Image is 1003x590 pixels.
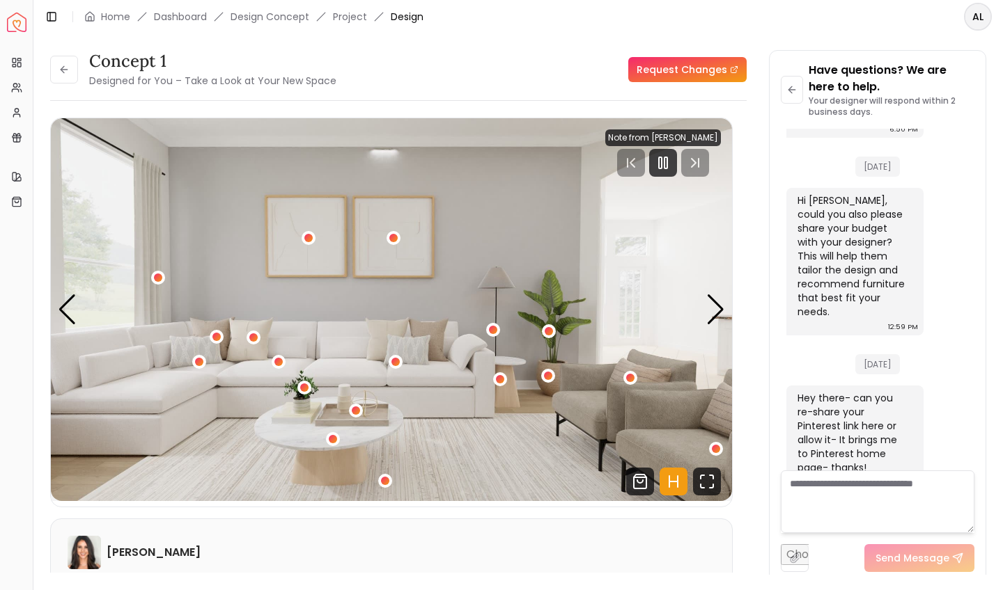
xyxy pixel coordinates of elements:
[84,10,423,24] nav: breadcrumb
[7,13,26,32] a: Spacejoy
[809,95,974,118] p: Your designer will respond within 2 business days.
[333,10,367,24] a: Project
[809,62,974,95] p: Have questions? We are here to help.
[964,3,992,31] button: AL
[51,118,732,501] div: 1 / 5
[68,536,101,569] img: Angela Amore
[89,74,336,88] small: Designed for You – Take a Look at Your New Space
[154,10,207,24] a: Dashboard
[628,57,747,82] a: Request Changes
[58,294,77,325] div: Previous slide
[101,10,130,24] a: Home
[965,4,990,29] span: AL
[706,294,725,325] div: Next slide
[855,354,900,374] span: [DATE]
[7,13,26,32] img: Spacejoy Logo
[51,118,732,501] img: Design Render 2
[89,50,336,72] h3: concept 1
[855,157,900,177] span: [DATE]
[391,10,423,24] span: Design
[605,129,721,146] div: Note from [PERSON_NAME]
[655,154,671,171] svg: Pause
[693,468,721,495] svg: Fullscreen
[888,320,918,334] div: 12:59 PM
[51,118,732,501] div: Carousel
[660,468,687,495] svg: Hotspots Toggle
[107,544,201,561] h6: [PERSON_NAME]
[231,10,309,24] li: Design Concept
[798,391,910,475] div: Hey there- can you re-share your Pinterest link here or allow it- It brings me to Pinterest home ...
[626,468,654,495] svg: Shop Products from this design
[889,122,918,136] div: 6:50 PM
[798,193,910,319] div: Hi [PERSON_NAME], could you also please share your budget with your designer? This will help them...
